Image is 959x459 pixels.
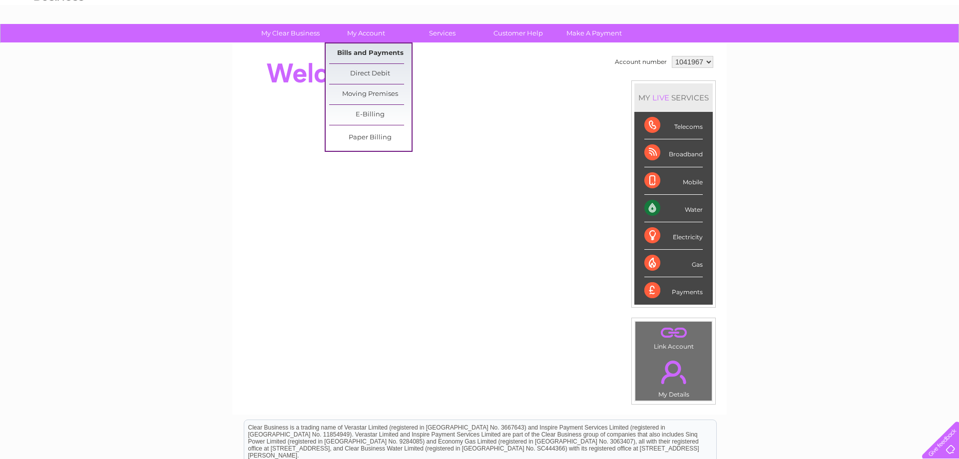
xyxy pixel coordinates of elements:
[644,139,703,167] div: Broadband
[553,24,635,42] a: Make A Payment
[808,42,830,50] a: Energy
[926,42,950,50] a: Log out
[644,112,703,139] div: Telecoms
[638,324,709,342] a: .
[836,42,866,50] a: Telecoms
[401,24,483,42] a: Services
[477,24,559,42] a: Customer Help
[771,5,840,17] a: 0333 014 3131
[872,42,887,50] a: Blog
[783,42,802,50] a: Water
[634,83,713,112] div: MY SERVICES
[893,42,917,50] a: Contact
[33,26,84,56] img: logo.png
[612,53,669,70] td: Account number
[644,167,703,195] div: Mobile
[638,355,709,390] a: .
[325,24,408,42] a: My Account
[644,277,703,304] div: Payments
[244,5,716,48] div: Clear Business is a trading name of Verastar Limited (registered in [GEOGRAPHIC_DATA] No. 3667643...
[249,24,332,42] a: My Clear Business
[635,352,712,401] td: My Details
[329,105,412,125] a: E-Billing
[644,250,703,277] div: Gas
[329,43,412,63] a: Bills and Payments
[650,93,671,102] div: LIVE
[644,195,703,222] div: Water
[635,321,712,353] td: Link Account
[329,64,412,84] a: Direct Debit
[329,84,412,104] a: Moving Premises
[329,128,412,148] a: Paper Billing
[644,222,703,250] div: Electricity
